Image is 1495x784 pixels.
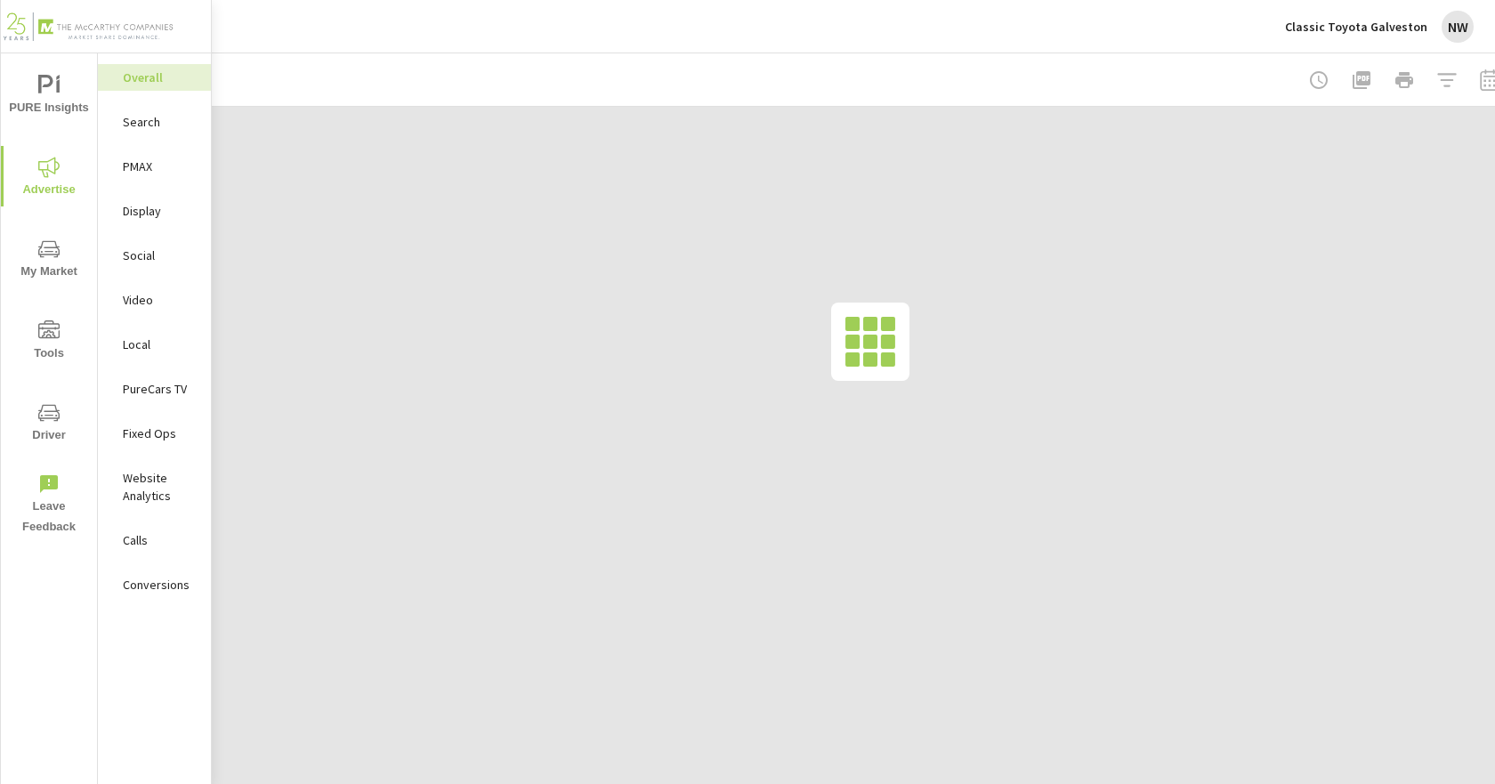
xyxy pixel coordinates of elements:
[123,531,197,549] p: Calls
[98,153,211,180] div: PMAX
[6,402,92,446] span: Driver
[98,465,211,509] div: Website Analytics
[123,380,197,398] p: PureCars TV
[6,320,92,364] span: Tools
[6,75,92,118] span: PURE Insights
[98,376,211,402] div: PureCars TV
[123,469,197,505] p: Website Analytics
[123,69,197,86] p: Overall
[6,473,92,537] span: Leave Feedback
[98,331,211,358] div: Local
[98,109,211,135] div: Search
[1442,11,1474,43] div: NW
[123,424,197,442] p: Fixed Ops
[123,335,197,353] p: Local
[123,158,197,175] p: PMAX
[98,420,211,447] div: Fixed Ops
[1,53,97,545] div: nav menu
[98,287,211,313] div: Video
[98,198,211,224] div: Display
[98,527,211,554] div: Calls
[123,576,197,594] p: Conversions
[123,291,197,309] p: Video
[123,113,197,131] p: Search
[1285,19,1427,35] p: Classic Toyota Galveston
[123,202,197,220] p: Display
[6,238,92,282] span: My Market
[98,64,211,91] div: Overall
[6,157,92,200] span: Advertise
[98,571,211,598] div: Conversions
[98,242,211,269] div: Social
[123,247,197,264] p: Social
